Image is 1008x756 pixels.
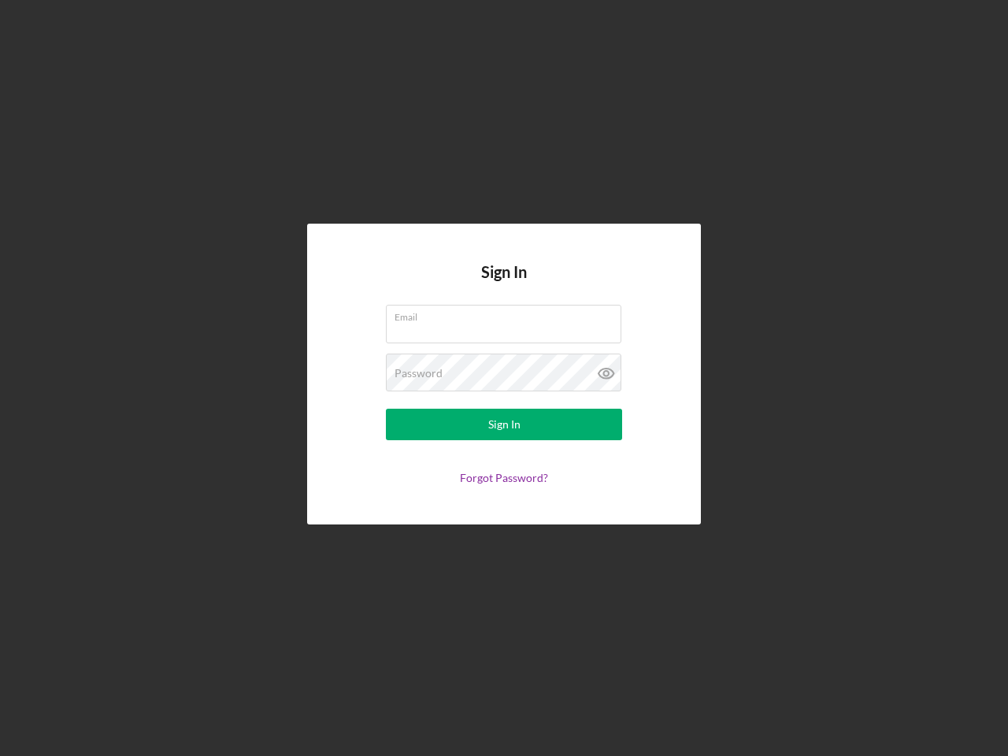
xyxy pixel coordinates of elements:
label: Password [395,367,443,380]
a: Forgot Password? [460,471,548,484]
button: Sign In [386,409,622,440]
h4: Sign In [481,263,527,305]
div: Sign In [488,409,521,440]
label: Email [395,306,621,323]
